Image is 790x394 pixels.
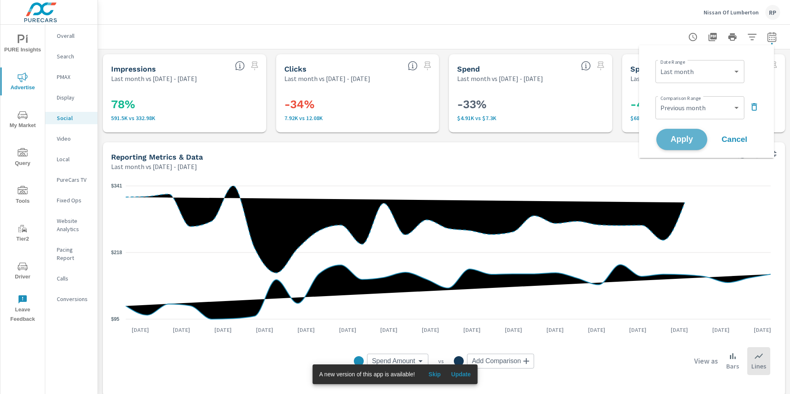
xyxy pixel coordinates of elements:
p: Calls [57,274,91,283]
div: Video [45,132,98,145]
button: Apply [656,129,707,150]
p: $4,907 vs $7,300 [457,115,604,121]
div: Search [45,50,98,63]
span: Update [451,371,471,378]
p: PureCars TV [57,176,91,184]
p: [DATE] [458,326,486,334]
span: Select a preset comparison range to save this widget [248,59,261,72]
button: Apply Filters [744,29,760,45]
span: Spend Amount [372,357,415,365]
p: $68 vs $114 [630,115,777,121]
p: Social [57,114,91,122]
span: The amount of money spent on advertising during the period. [581,61,591,71]
span: Advertise [3,72,42,93]
p: Last month vs [DATE] - [DATE] [111,162,197,172]
p: [DATE] [292,326,321,334]
span: PURE Insights [3,35,42,55]
h3: -40% [630,97,777,111]
p: [DATE] [416,326,445,334]
p: 7,923 vs 12,077 [284,115,431,121]
span: A new version of this app is available! [319,371,415,378]
button: Update [448,368,474,381]
p: [DATE] [333,326,362,334]
p: Last month vs [DATE] - [DATE] [284,74,370,83]
h5: Spend Per Unit Sold [630,65,704,73]
p: Lines [751,361,766,371]
div: Conversions [45,293,98,305]
button: Skip [421,368,448,381]
div: Overall [45,30,98,42]
div: nav menu [0,25,45,327]
button: Select Date Range [764,29,780,45]
h6: View as [694,357,718,365]
p: Website Analytics [57,217,91,233]
p: Display [57,93,91,102]
p: [DATE] [665,326,694,334]
p: Last month vs [DATE] - [DATE] [457,74,543,83]
h5: Reporting Metrics & Data [111,153,203,161]
span: The number of times an ad was shown on your behalf. [235,61,245,71]
p: Search [57,52,91,60]
div: RP [765,5,780,20]
p: Last month vs [DATE] - [DATE] [630,74,716,83]
p: Overall [57,32,91,40]
p: [DATE] [541,326,569,334]
p: Fixed Ops [57,196,91,204]
span: Cancel [718,136,751,143]
h3: -33% [457,97,604,111]
span: The number of times an ad was clicked by a consumer. [408,61,418,71]
p: Bars [726,361,739,371]
h5: Spend [457,65,480,73]
span: Apply [665,136,699,144]
span: Driver [3,262,42,282]
div: Social [45,112,98,124]
span: Add Comparison [472,357,521,365]
p: vs [428,357,454,365]
h5: Clicks [284,65,307,73]
text: $95 [111,316,119,322]
p: [DATE] [250,326,279,334]
p: Nissan Of Lumberton [704,9,759,16]
span: Tier2 [3,224,42,244]
h5: Impressions [111,65,156,73]
p: [DATE] [582,326,611,334]
div: Pacing Report [45,243,98,264]
text: $341 [111,183,122,189]
p: PMAX [57,73,91,81]
p: Conversions [57,295,91,303]
p: [DATE] [499,326,528,334]
p: 591,504 vs 332,982 [111,115,258,121]
div: Spend Amount [367,354,428,369]
p: [DATE] [126,326,155,334]
button: Cancel [710,129,759,150]
span: Select a preset comparison range to save this widget [421,59,434,72]
span: My Market [3,110,42,130]
p: [DATE] [748,326,777,334]
div: Website Analytics [45,215,98,235]
h3: 78% [111,97,258,111]
p: Local [57,155,91,163]
span: Tools [3,186,42,206]
text: $218 [111,250,122,255]
div: Add Comparison [467,354,534,369]
p: [DATE] [706,326,735,334]
div: PMAX [45,71,98,83]
p: Last month vs [DATE] - [DATE] [111,74,197,83]
span: Skip [425,371,444,378]
span: Query [3,148,42,168]
p: Video [57,134,91,143]
div: PureCars TV [45,174,98,186]
p: [DATE] [209,326,237,334]
p: Pacing Report [57,246,91,262]
p: [DATE] [167,326,196,334]
div: Display [45,91,98,104]
span: Leave Feedback [3,294,42,324]
h3: -34% [284,97,431,111]
p: [DATE] [374,326,403,334]
p: [DATE] [623,326,652,334]
div: Calls [45,272,98,285]
div: Local [45,153,98,165]
div: Fixed Ops [45,194,98,206]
